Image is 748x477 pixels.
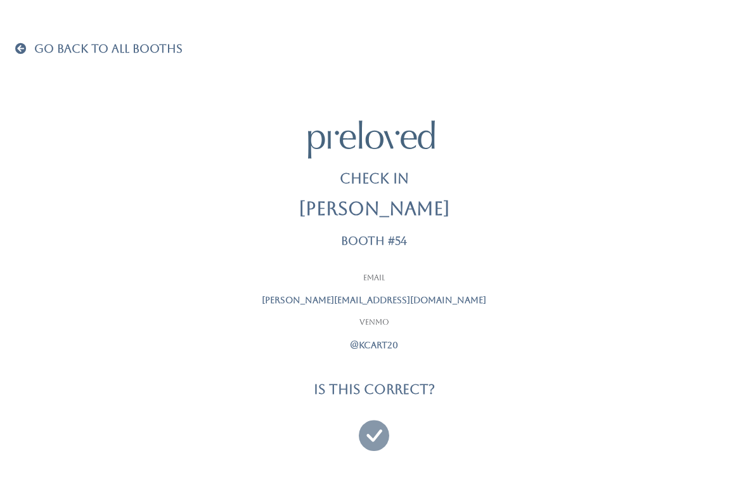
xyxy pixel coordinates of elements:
h4: Is this correct? [314,382,435,396]
p: Check In [340,169,409,189]
h2: [PERSON_NAME] [299,199,450,219]
p: [PERSON_NAME][EMAIL_ADDRESS][DOMAIN_NAME] [216,294,532,307]
span: Go Back To All Booths [34,42,183,55]
p: @kcart20 [216,339,532,352]
p: Venmo [216,317,532,329]
p: Booth #54 [341,235,407,247]
p: Email [216,273,532,284]
a: Go Back To All Booths [15,43,183,56]
img: preloved logo [308,121,435,158]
